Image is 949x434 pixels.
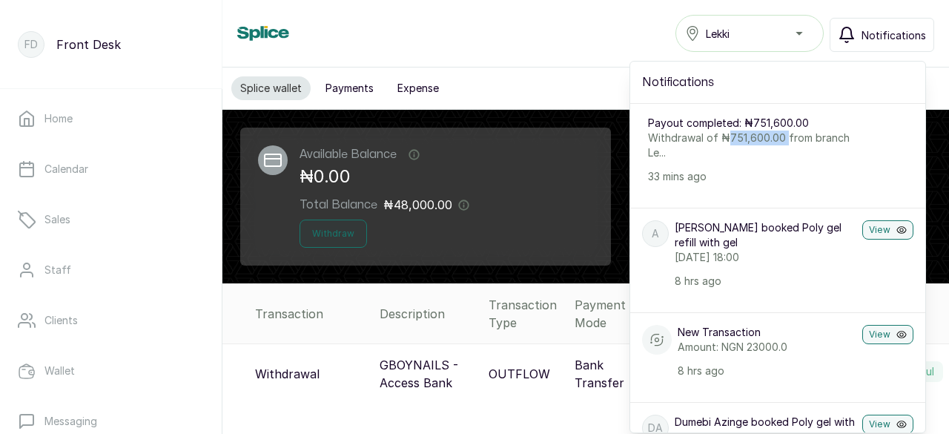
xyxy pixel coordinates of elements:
[12,249,210,291] a: Staff
[648,131,852,160] p: Withdrawal of ₦751,600.00 from branch Le...
[24,37,38,52] p: FD
[255,305,368,323] div: Transaction
[862,415,913,434] button: View
[44,111,73,126] p: Home
[380,305,477,323] div: Description
[44,414,97,429] p: Messaging
[44,364,75,378] p: Wallet
[675,250,856,265] p: [DATE] 18:00
[652,226,659,241] p: A
[489,296,563,332] div: Transaction Type
[317,76,383,100] button: Payments
[12,350,210,392] a: Wallet
[383,196,452,214] p: ₦48,000.00
[44,162,88,177] p: Calendar
[862,27,926,43] span: Notifications
[648,169,852,184] p: 33 mins ago
[380,356,477,392] p: GBOYNAILS - Access Bank
[300,220,367,248] button: Withdraw
[300,163,469,190] p: ₦0.00
[255,365,320,383] p: Withdrawal
[489,365,550,383] p: OUTFLOW
[706,26,730,42] span: Lekki
[575,356,632,392] p: Bank Transfer
[12,98,210,139] a: Home
[862,325,913,344] button: View
[12,199,210,240] a: Sales
[830,18,934,52] button: Notifications
[44,212,70,227] p: Sales
[642,73,913,91] h2: Notifications
[12,300,210,341] a: Clients
[678,340,856,355] p: Amount: NGN 23000.0
[675,220,856,250] p: [PERSON_NAME] booked Poly gel refill with gel
[300,145,397,163] h2: Available Balance
[678,325,856,340] p: New Transaction
[300,196,377,214] h2: Total Balance
[675,274,856,289] p: 8 hrs ago
[388,76,448,100] button: Expense
[231,76,311,100] button: Splice wallet
[12,148,210,190] a: Calendar
[575,296,632,332] div: Payment Mode
[648,116,852,131] p: Payout completed: ₦751,600.00
[862,220,913,240] button: View
[678,364,856,378] p: 8 hrs ago
[44,263,71,277] p: Staff
[675,15,824,52] button: Lekki
[44,313,78,328] p: Clients
[56,36,121,53] p: Front Desk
